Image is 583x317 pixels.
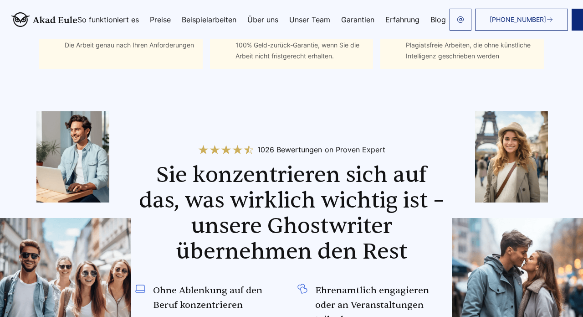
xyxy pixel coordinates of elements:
img: Ehrenamtlich engagieren oder an Veranstaltungen teilnehmen [297,283,308,294]
img: email [457,16,464,23]
img: logo [11,12,77,27]
span: Ohne Ablenkung auf den Beruf konzentrieren [153,283,286,312]
a: Garantien [341,16,374,23]
a: Blog [430,16,446,23]
div: Die Arbeit genau nach Ihren Anforderungen [65,40,195,62]
a: Über uns [247,16,278,23]
a: Erfahrung [385,16,419,23]
span: [PHONE_NUMBER] [490,16,546,23]
a: So funktioniert es [77,16,139,23]
a: Unser Team [289,16,330,23]
span: 1026 Bewertungen [257,142,322,157]
img: Ohne Ablenkung auf den Beruf konzentrieren [135,283,146,294]
a: Preise [150,16,171,23]
a: Beispielarbeiten [182,16,236,23]
div: Plagiatsfreie Arbeiten, die ohne künstliche Intelligenz geschrieben werden [406,40,537,62]
a: 1026 Bewertungenon Proven Expert [198,142,385,157]
img: img2 [36,111,109,203]
div: 100% Geld-zurück-Garantie, wenn Sie die Arbeit nicht fristgerecht erhalten. [235,40,366,62]
a: [PHONE_NUMBER] [475,9,568,31]
h2: Sie konzentrieren sich auf das, was wirklich wichtig ist – unsere Ghostwriter übernehmen den Rest [135,162,448,265]
img: img6 [475,111,548,203]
